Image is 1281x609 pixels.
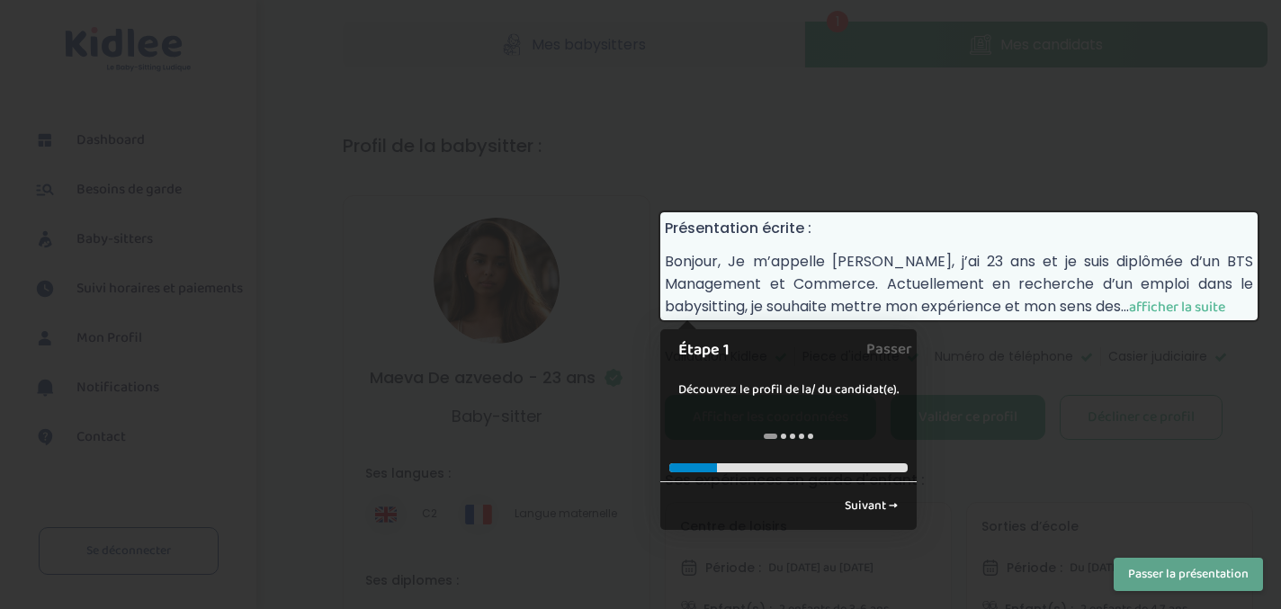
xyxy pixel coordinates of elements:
[835,491,908,521] a: Suivant →
[665,250,1253,318] p: Bonjour, Je m’appelle [PERSON_NAME], j’ai 23 ans et je suis diplômée d’un BTS Management et Comme...
[1114,558,1263,591] button: Passer la présentation
[866,329,912,370] a: Passer
[660,363,917,417] div: Découvrez le profil de la/ du candidat(e).
[1129,296,1225,318] span: afficher la suite
[678,338,877,363] h1: Étape 1
[665,217,1253,239] h4: Présentation écrite :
